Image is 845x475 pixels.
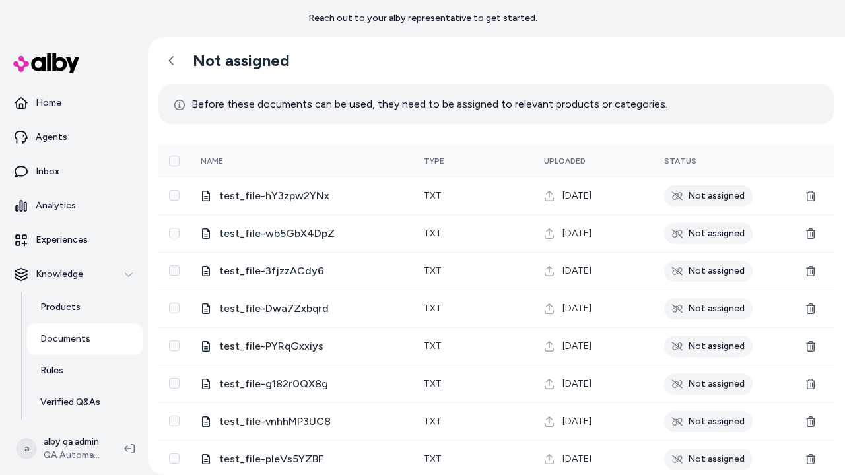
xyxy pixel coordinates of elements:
[201,226,403,241] div: test_file-wb5GbX4DpZ.txt
[40,332,90,346] p: Documents
[36,268,83,281] p: Knowledge
[219,226,403,241] span: test_file-wb5GbX4DpZ
[5,259,143,290] button: Knowledge
[219,414,403,429] span: test_file-vnhhMP3UC8
[664,261,753,282] div: Not assigned
[5,87,143,119] a: Home
[201,451,403,467] div: test_file-pleVs5YZBF.txt
[664,449,753,470] div: Not assigned
[544,156,586,166] span: Uploaded
[5,224,143,256] a: Experiences
[169,190,180,201] button: Select row
[201,414,403,429] div: test_file-vnhhMP3UC8.txt
[562,302,591,315] span: [DATE]
[40,301,81,314] p: Products
[169,228,180,238] button: Select row
[219,188,403,204] span: test_file-hY3zpw2YNx
[201,338,403,354] div: test_file-PYRqGxxiys.txt
[36,96,61,110] p: Home
[562,453,591,466] span: [DATE]
[664,336,753,357] div: Not assigned
[36,199,76,212] p: Analytics
[201,156,300,166] div: Name
[169,265,180,276] button: Select row
[27,387,143,418] a: Verified Q&As
[424,303,442,314] span: txt
[201,376,403,392] div: test_file-g182r0QX8g.txt
[562,415,591,428] span: [DATE]
[664,373,753,395] div: Not assigned
[562,377,591,391] span: [DATE]
[201,188,403,204] div: test_file-hY3zpw2YNx.txt
[44,449,103,462] span: QA Automation 1
[664,156,696,166] span: Status
[308,12,537,25] p: Reach out to your alby representative to get started.
[13,53,79,73] img: alby Logo
[36,131,67,144] p: Agents
[27,355,143,387] a: Rules
[424,453,442,464] span: txt
[40,396,100,409] p: Verified Q&As
[424,416,442,427] span: txt
[219,301,403,317] span: test_file-Dwa7Zxbqrd
[424,340,442,352] span: txt
[40,364,63,377] p: Rules
[664,223,753,244] div: Not assigned
[174,95,667,113] p: Before these documents can be used, they need to be assigned to relevant products or categories.
[193,51,290,71] h2: Not assigned
[16,438,37,459] span: a
[664,185,753,206] div: Not assigned
[562,189,591,203] span: [DATE]
[664,411,753,432] div: Not assigned
[169,416,180,426] button: Select row
[424,190,442,201] span: txt
[5,156,143,187] a: Inbox
[219,376,403,392] span: test_file-g182r0QX8g
[8,427,114,470] button: aalby qa adminQA Automation 1
[169,453,180,464] button: Select row
[5,190,143,222] a: Analytics
[201,263,403,279] div: test_file-3fjzzACdy6.txt
[36,165,59,178] p: Inbox
[169,156,180,166] button: Select all
[36,234,88,247] p: Experiences
[424,265,442,276] span: txt
[201,301,403,317] div: test_file-Dwa7Zxbqrd.txt
[424,378,442,389] span: txt
[169,340,180,351] button: Select row
[424,156,444,166] span: Type
[44,435,103,449] p: alby qa admin
[562,227,591,240] span: [DATE]
[27,292,143,323] a: Products
[424,228,442,239] span: txt
[169,303,180,313] button: Select row
[169,378,180,389] button: Select row
[219,451,403,467] span: test_file-pleVs5YZBF
[562,265,591,278] span: [DATE]
[219,338,403,354] span: test_file-PYRqGxxiys
[664,298,753,319] div: Not assigned
[5,121,143,153] a: Agents
[219,263,403,279] span: test_file-3fjzzACdy6
[562,340,591,353] span: [DATE]
[27,323,143,355] a: Documents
